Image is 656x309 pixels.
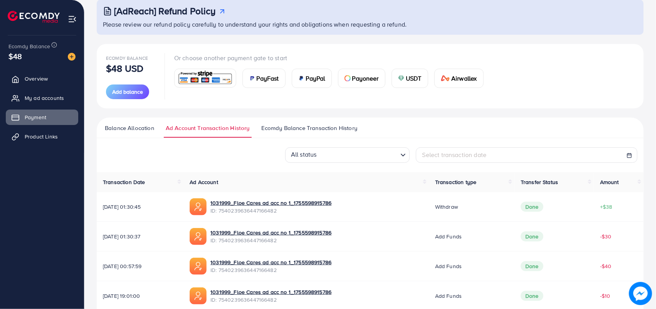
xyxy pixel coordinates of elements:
img: image [629,282,652,305]
span: [DATE] 01:30:45 [103,203,177,211]
span: [DATE] 01:30:37 [103,233,177,240]
img: card [441,75,450,81]
span: Amount [600,178,619,186]
a: card [174,69,236,88]
span: Balance Allocation [105,124,154,132]
span: Done [521,202,543,212]
img: card [249,75,255,81]
a: Product Links [6,129,78,144]
img: card [345,75,351,81]
span: ID: 7540239636447166482 [210,296,331,304]
a: cardPayoneer [338,69,385,88]
img: ic-ads-acc.e4c84228.svg [190,228,207,245]
span: Add funds [435,262,462,270]
span: ID: 7540239636447166482 [210,236,331,244]
img: card [177,70,234,86]
span: [DATE] 00:57:59 [103,262,177,270]
img: logo [8,11,60,23]
span: My ad accounts [25,94,64,102]
a: 1031999_Floe Cares ad acc no 1_1755598915786 [210,199,331,207]
span: +$38 [600,203,612,211]
a: cardPayFast [242,69,286,88]
p: Or choose another payment gate to start [174,53,490,62]
span: USDT [406,74,422,83]
input: Search for option [319,148,397,160]
a: My ad accounts [6,90,78,106]
span: Add funds [435,233,462,240]
span: -$10 [600,292,611,300]
a: 1031999_Floe Cares ad acc no 1_1755598915786 [210,258,331,266]
span: Ad Account Transaction History [166,124,250,132]
a: cardPayPal [292,69,332,88]
img: image [68,53,76,61]
span: Ecomdy Balance Transaction History [261,124,357,132]
span: Withdraw [435,203,458,211]
a: 1031999_Floe Cares ad acc no 1_1755598915786 [210,229,331,236]
a: cardAirwallex [434,69,484,88]
span: -$30 [600,233,612,240]
span: All status [289,148,318,160]
span: ID: 7540239636447166482 [210,266,331,274]
p: Please review our refund policy carefully to understand your rights and obligations when requesti... [103,20,639,29]
span: [DATE] 19:01:00 [103,292,177,300]
span: Product Links [25,133,58,140]
span: Overview [25,75,48,83]
span: PayFast [257,74,279,83]
span: Airwallex [451,74,477,83]
span: Done [521,291,543,301]
span: -$40 [600,262,612,270]
span: Select transaction date [422,150,487,159]
span: Add funds [435,292,462,300]
span: Payoneer [352,74,379,83]
img: ic-ads-acc.e4c84228.svg [190,258,207,275]
span: Ecomdy Balance [8,42,50,50]
span: ID: 7540239636447166482 [210,207,331,214]
img: card [398,75,404,81]
span: Done [521,231,543,241]
div: Search for option [285,147,410,163]
span: Transaction type [435,178,477,186]
span: $48 [7,48,24,64]
span: PayPal [306,74,325,83]
span: Transaction Date [103,178,145,186]
span: Ad Account [190,178,218,186]
img: card [298,75,304,81]
span: Ecomdy Balance [106,55,148,61]
img: menu [68,15,77,24]
p: $48 USD [106,64,143,73]
button: Add balance [106,84,149,99]
span: Done [521,261,543,271]
a: Overview [6,71,78,86]
img: ic-ads-acc.e4c84228.svg [190,198,207,215]
span: Add balance [112,88,143,96]
span: Transfer Status [521,178,558,186]
a: Payment [6,110,78,125]
h3: [AdReach] Refund Policy [114,5,216,17]
a: cardUSDT [392,69,428,88]
span: Payment [25,113,46,121]
a: 1031999_Floe Cares ad acc no 1_1755598915786 [210,288,331,296]
img: ic-ads-acc.e4c84228.svg [190,287,207,304]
